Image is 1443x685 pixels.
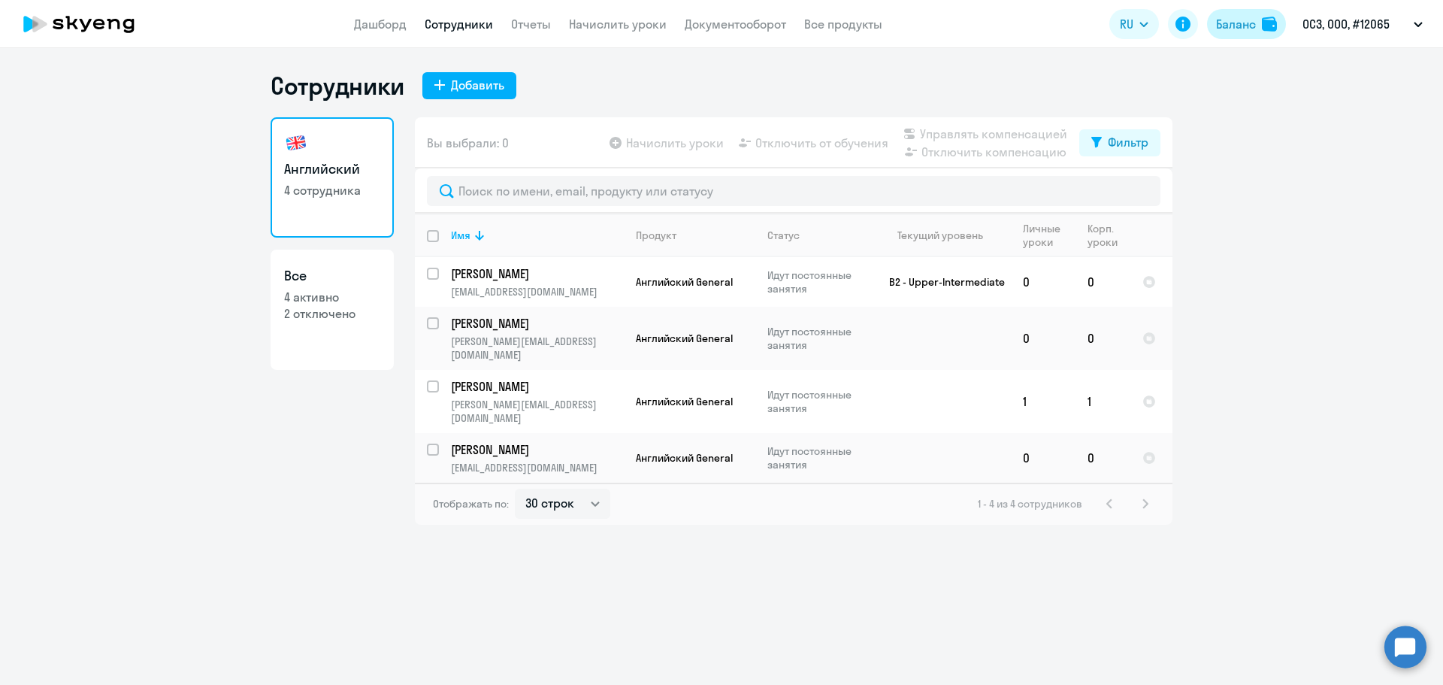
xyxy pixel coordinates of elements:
div: Личные уроки [1023,222,1075,249]
a: [PERSON_NAME] [451,378,623,395]
a: [PERSON_NAME] [451,441,623,458]
div: Имя [451,229,623,242]
div: Добавить [451,76,504,94]
p: [PERSON_NAME] [451,441,621,458]
button: RU [1109,9,1159,39]
a: Дашборд [354,17,407,32]
p: 4 активно [284,289,380,305]
h3: Английский [284,159,380,179]
a: Документооборот [685,17,786,32]
td: 0 [1075,433,1130,483]
img: balance [1262,17,1277,32]
td: 1 [1075,370,1130,433]
p: [EMAIL_ADDRESS][DOMAIN_NAME] [451,285,623,299]
button: Добавить [422,72,516,99]
td: B2 - Upper-Intermediate [871,257,1011,307]
span: Английский General [636,395,733,408]
p: [PERSON_NAME] [451,265,621,282]
p: [EMAIL_ADDRESS][DOMAIN_NAME] [451,461,623,474]
p: Идут постоянные занятия [767,268,870,296]
button: ОСЗ, ООО, #12065 [1295,6,1430,42]
img: english [284,131,308,155]
p: Идут постоянные занятия [767,325,870,352]
a: Английский4 сотрудника [271,117,394,238]
p: [PERSON_NAME][EMAIL_ADDRESS][DOMAIN_NAME] [451,398,623,425]
p: Идут постоянные занятия [767,444,870,471]
p: 4 сотрудника [284,182,380,199]
a: Все4 активно2 отключено [271,250,394,370]
input: Поиск по имени, email, продукту или статусу [427,176,1160,206]
span: 1 - 4 из 4 сотрудников [978,497,1082,511]
a: Начислить уроки [569,17,667,32]
div: Корп. уроки [1088,222,1120,249]
div: Фильтр [1108,133,1148,151]
td: 0 [1075,307,1130,370]
a: [PERSON_NAME] [451,265,623,282]
td: 0 [1075,257,1130,307]
p: ОСЗ, ООО, #12065 [1302,15,1390,33]
a: Сотрудники [425,17,493,32]
span: Английский General [636,275,733,289]
a: Отчеты [511,17,551,32]
div: Текущий уровень [897,229,983,242]
td: 0 [1011,307,1075,370]
h1: Сотрудники [271,71,404,101]
span: Английский General [636,451,733,465]
span: Английский General [636,332,733,345]
div: Текущий уровень [883,229,1010,242]
span: Вы выбрали: 0 [427,134,509,152]
a: [PERSON_NAME] [451,315,623,332]
div: Личные уроки [1023,222,1065,249]
div: Баланс [1216,15,1256,33]
td: 0 [1011,433,1075,483]
div: Продукт [636,229,676,242]
p: [PERSON_NAME][EMAIL_ADDRESS][DOMAIN_NAME] [451,335,623,362]
div: Статус [767,229,870,242]
button: Фильтр [1079,129,1160,156]
td: 0 [1011,257,1075,307]
td: 1 [1011,370,1075,433]
p: [PERSON_NAME] [451,315,621,332]
span: Отображать по: [433,497,509,511]
button: Балансbalance [1207,9,1286,39]
div: Корп. уроки [1088,222,1130,249]
div: Статус [767,229,800,242]
h3: Все [284,266,380,286]
div: Продукт [636,229,755,242]
p: Идут постоянные занятия [767,388,870,415]
p: 2 отключено [284,305,380,322]
a: Все продукты [804,17,882,32]
div: Имя [451,229,470,242]
span: RU [1120,15,1133,33]
p: [PERSON_NAME] [451,378,621,395]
